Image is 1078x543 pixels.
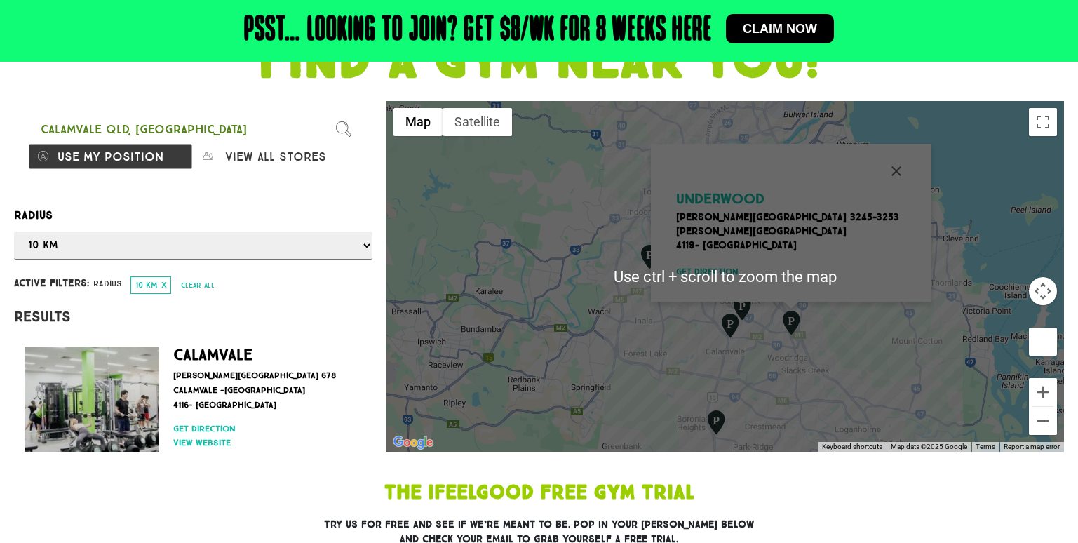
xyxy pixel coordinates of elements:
[14,206,372,224] label: Radius
[1029,407,1057,435] button: Zoom out
[173,368,355,413] p: [PERSON_NAME][GEOGRAPHIC_DATA] 678 Calamvale -[GEOGRAPHIC_DATA] 4116- [GEOGRAPHIC_DATA]
[173,345,252,364] a: Calamvale
[28,143,193,170] button: Use my position
[135,280,158,290] span: 10 km
[1029,108,1057,136] button: Toggle fullscreen view
[193,143,358,170] button: View all stores
[880,154,913,188] button: Close
[730,295,754,321] div: Runcorn
[676,210,906,253] p: [PERSON_NAME][GEOGRAPHIC_DATA] 3245-3253 [PERSON_NAME][GEOGRAPHIC_DATA] 4119- [GEOGRAPHIC_DATA]
[393,108,443,136] button: Show street map
[14,308,372,325] h4: Results
[1029,277,1057,305] button: Map camera controls
[1029,378,1057,406] button: Zoom in
[443,108,512,136] button: Show satellite imagery
[7,36,1071,87] h1: FIND A GYM NEAR YOU!
[704,409,728,436] div: Park Ridge
[93,277,122,290] span: Radius
[726,14,834,43] a: Claim now
[336,121,351,137] img: search.svg
[390,434,436,452] a: Click to see this area on Google Maps
[1029,328,1057,356] button: Drag Pegman onto the map to open Street View
[779,309,803,336] div: Underwood
[676,265,906,278] a: Get direction
[718,312,742,339] div: Calamvale
[891,443,967,450] span: Map data ©2025 Google
[173,422,355,435] a: Get direction
[1004,443,1060,450] a: Report a map error
[173,436,355,449] a: View website
[14,276,89,290] span: Active filters:
[822,442,882,452] button: Keyboard shortcuts
[676,190,764,207] span: Underwood
[244,14,712,48] h2: Psst… Looking to join? Get $8/wk for 8 weeks here
[638,243,661,270] div: Oxley
[390,434,436,452] img: Google
[743,22,817,35] span: Claim now
[976,443,995,450] a: Terms (opens in new tab)
[231,483,848,503] h1: The IfeelGood Free Gym Trial
[676,194,772,206] a: Underwood
[181,281,215,290] span: Clear all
